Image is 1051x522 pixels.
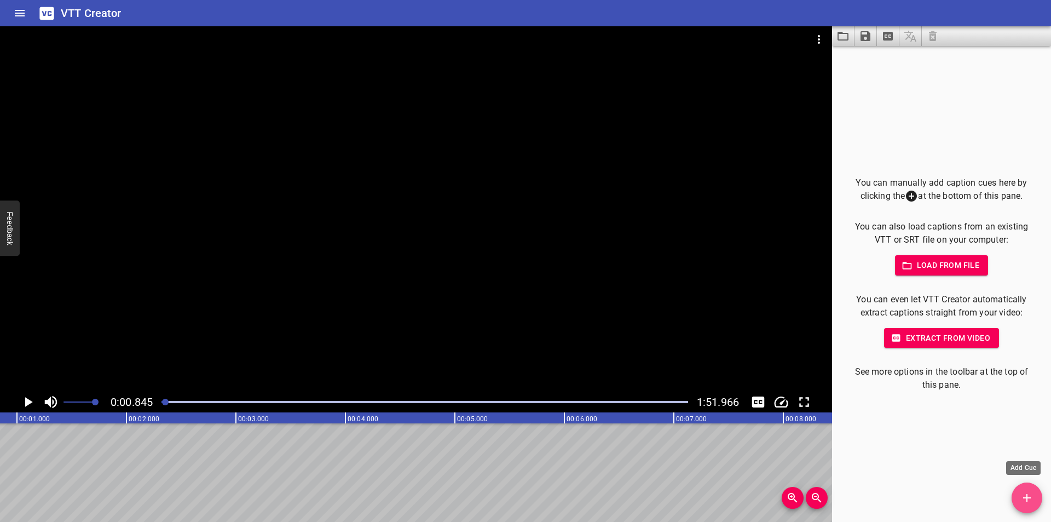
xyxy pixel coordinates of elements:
button: Add Cue [1012,483,1042,513]
button: Toggle captions [748,392,769,412]
text: 00:08.000 [786,415,816,423]
span: Load from file [904,259,980,272]
span: Current Time [111,395,153,409]
p: You can even let VTT Creator automatically extract captions straight from your video: [850,293,1033,319]
span: Extract from video [893,331,990,345]
p: You can manually add caption cues here by clicking the at the bottom of this pane. [850,176,1033,203]
button: Extract captions from video [877,26,899,46]
p: See more options in the toolbar at the top of this pane. [850,365,1033,392]
div: Playback Speed [771,392,792,412]
div: Hide/Show Captions [748,392,769,412]
button: Toggle mute [41,392,61,412]
div: Toggle Full Screen [794,392,815,412]
svg: Load captions from file [836,30,850,43]
svg: Save captions to file [859,30,872,43]
span: Add some captions below, then you can translate them. [899,26,922,46]
button: Change Playback Speed [771,392,792,412]
text: 00:02.000 [129,415,159,423]
text: 00:06.000 [567,415,597,423]
button: Play/Pause [18,392,38,412]
h6: VTT Creator [61,4,122,22]
div: Play progress [161,401,688,403]
text: 00:05.000 [457,415,488,423]
span: Set video volume [92,399,99,405]
span: Video Duration [697,395,739,409]
p: You can also load captions from an existing VTT or SRT file on your computer: [850,220,1033,246]
text: 00:04.000 [348,415,378,423]
text: 00:07.000 [676,415,707,423]
button: Video Options [806,26,832,53]
button: Zoom Out [806,487,828,509]
text: 00:01.000 [19,415,50,423]
button: Load from file [895,255,989,276]
button: Toggle fullscreen [794,392,815,412]
button: Zoom In [782,487,804,509]
button: Save captions to file [854,26,877,46]
text: 00:03.000 [238,415,269,423]
svg: Extract captions from video [881,30,894,43]
button: Load captions from file [832,26,854,46]
button: Extract from video [884,328,999,348]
